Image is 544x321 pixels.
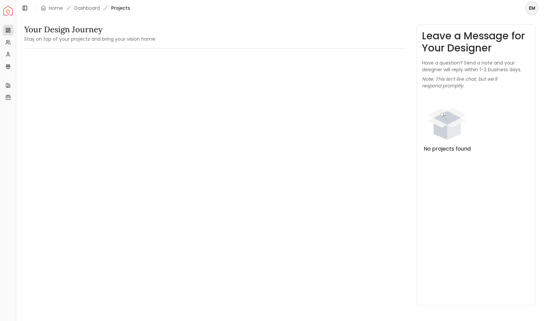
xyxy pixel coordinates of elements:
[49,5,63,11] a: Home
[422,94,472,145] div: animation
[3,6,13,15] a: Spacejoy
[3,6,13,15] img: Spacejoy Logo
[422,59,531,73] p: Have a question? Send a note and your designer will reply within 1–2 business days.
[422,30,531,54] h3: Leave a Message for Your Designer
[24,24,155,35] h3: Your Design Journey
[41,5,130,11] nav: breadcrumb
[526,2,538,14] span: EM
[111,5,130,11] span: Projects
[74,5,100,11] a: Dashboard
[24,36,155,42] small: Stay on top of your projects and bring your vision home
[422,145,472,153] div: No projects found
[525,1,539,15] button: EM
[422,76,531,89] p: Note: This isn’t live chat, but we’ll respond promptly.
